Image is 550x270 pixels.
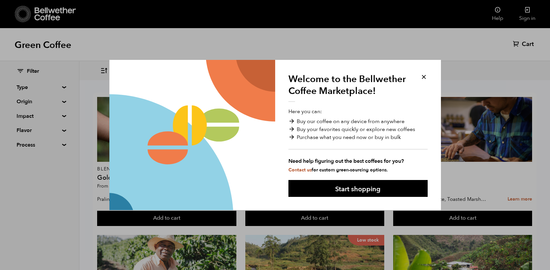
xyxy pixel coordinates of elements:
[288,117,428,125] li: Buy our coffee on any device from anywhere
[288,73,411,102] h1: Welcome to the Bellwether Coffee Marketplace!
[288,180,428,197] button: Start shopping
[288,108,428,173] p: Here you can:
[288,125,428,133] li: Buy your favorites quickly or explore new coffees
[288,157,428,165] strong: Need help figuring out the best coffees for you?
[288,167,312,173] a: Contact us
[288,133,428,141] li: Purchase what you need now or buy in bulk
[288,167,388,173] small: for custom green-sourcing options.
